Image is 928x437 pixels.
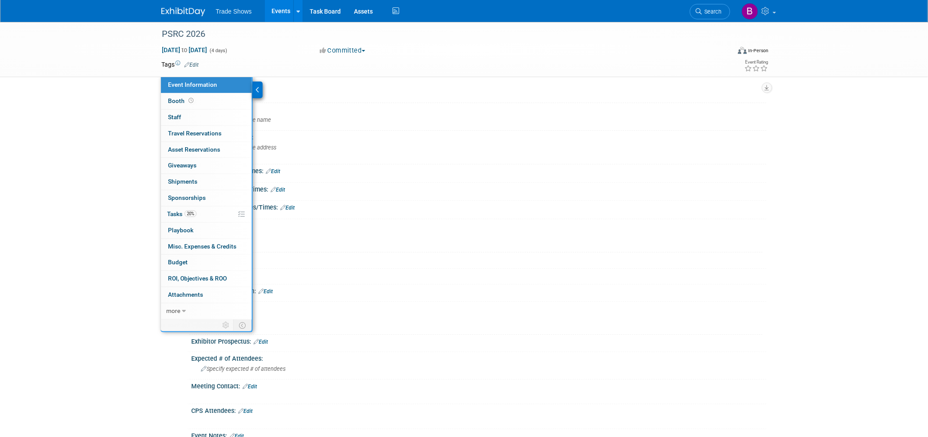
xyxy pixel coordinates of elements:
[161,206,252,222] a: Tasks20%
[238,408,253,414] a: Edit
[168,243,236,250] span: Misc. Expenses & Credits
[702,8,722,15] span: Search
[161,158,252,174] a: Giveaways
[234,320,252,331] td: Toggle Event Tabs
[161,7,205,16] img: ExhibitDay
[317,46,369,55] button: Committed
[180,46,189,53] span: to
[168,227,193,234] span: Playbook
[253,339,268,345] a: Edit
[690,4,730,19] a: Search
[161,190,252,206] a: Sponsorships
[280,205,295,211] a: Edit
[168,146,220,153] span: Asset Reservations
[218,320,234,331] td: Personalize Event Tab Strip
[209,48,227,53] span: (4 days)
[168,178,197,185] span: Shipments
[168,259,188,266] span: Budget
[216,8,252,15] span: Trade Shows
[201,366,286,372] span: Specify expected # of attendees
[168,291,203,298] span: Attachments
[161,110,252,125] a: Staff
[191,380,767,391] div: Meeting Contact:
[187,97,195,104] span: Booth not reserved yet
[678,46,769,59] div: Event Format
[191,87,767,98] div: Event Website:
[161,287,252,303] a: Attachments
[161,255,252,270] a: Budget
[191,335,767,346] div: Exhibitor Prospectus:
[161,93,252,109] a: Booth
[191,284,767,296] div: Exhibit Hall Floor Plan:
[745,60,768,64] div: Event Rating
[185,210,196,217] span: 20%
[191,103,767,114] div: Event Venue Name:
[191,201,767,212] div: Booth Dismantle Dates/Times:
[161,303,252,319] a: more
[738,47,747,54] img: Format-Inperson.png
[161,60,199,69] td: Tags
[161,239,252,255] a: Misc. Expenses & Credits
[184,62,199,68] a: Edit
[168,275,227,282] span: ROI, Objectives & ROO
[168,81,217,88] span: Event Information
[191,131,767,142] div: Event Venue Address:
[168,97,195,104] span: Booth
[191,252,767,264] div: Agenda (Link):
[166,307,180,314] span: more
[192,219,763,230] div: Agenda (PDF):
[742,3,758,20] img: Becca Rensi
[161,174,252,190] a: Shipments
[161,46,207,54] span: [DATE] [DATE]
[748,47,769,54] div: In-Person
[191,269,767,280] div: Service Kit:
[266,168,280,174] a: Edit
[168,162,196,169] span: Giveaways
[159,26,717,42] div: PSRC 2026
[168,194,206,201] span: Sponsorships
[168,114,181,121] span: Staff
[167,210,196,217] span: Tasks
[191,183,767,194] div: Booth Set-up Dates/Times:
[161,271,252,287] a: ROI, Objectives & ROO
[161,223,252,238] a: Playbook
[161,126,252,142] a: Travel Reservations
[191,352,767,363] div: Expected # of Attendees:
[191,164,767,176] div: Exhibit Hall Dates/Times:
[258,288,273,295] a: Edit
[271,187,285,193] a: Edit
[161,142,252,158] a: Asset Reservations
[192,302,763,313] div: Hotel Floor Plan:
[168,130,221,137] span: Travel Reservations
[191,404,767,416] div: CPS Attendees:
[161,77,252,93] a: Event Information
[243,384,257,390] a: Edit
